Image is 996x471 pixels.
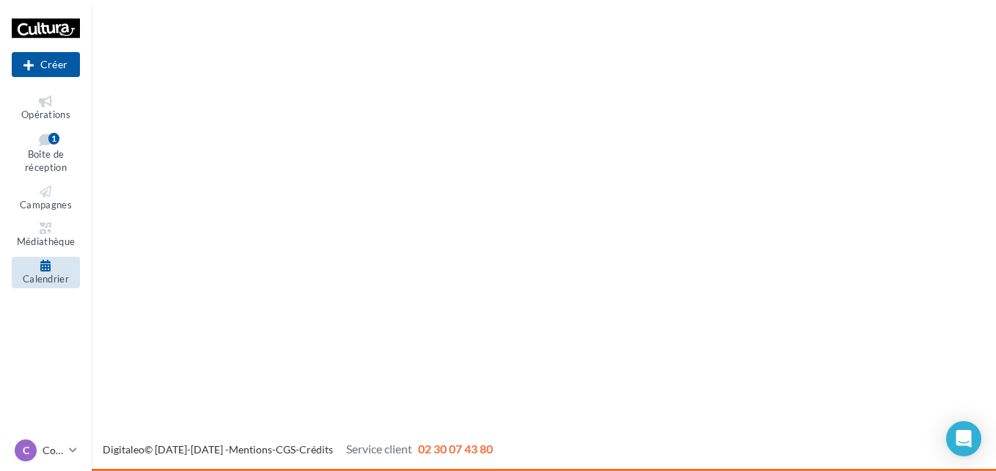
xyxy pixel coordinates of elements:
div: 1 [48,133,59,145]
span: Calendrier [23,273,69,285]
a: Campagnes [12,183,80,214]
a: Boîte de réception1 [12,130,80,177]
span: © [DATE]-[DATE] - - - [103,443,493,456]
span: 02 30 07 43 80 [418,442,493,456]
div: Open Intercom Messenger [946,421,981,456]
span: Opérations [21,109,70,120]
span: Service client [346,442,412,456]
a: Calendrier [12,257,80,288]
div: Nouvelle campagne [12,52,80,77]
span: C [23,443,29,458]
button: Créer [12,52,80,77]
p: Cormontreuil [43,443,63,458]
a: Opérations [12,92,80,124]
a: Digitaleo [103,443,144,456]
a: Médiathèque [12,219,80,251]
a: Crédits [299,443,333,456]
a: Mentions [229,443,272,456]
span: Campagnes [20,199,72,211]
span: Boîte de réception [25,148,67,174]
a: CGS [276,443,296,456]
a: C Cormontreuil [12,437,80,464]
span: Médiathèque [17,236,76,248]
